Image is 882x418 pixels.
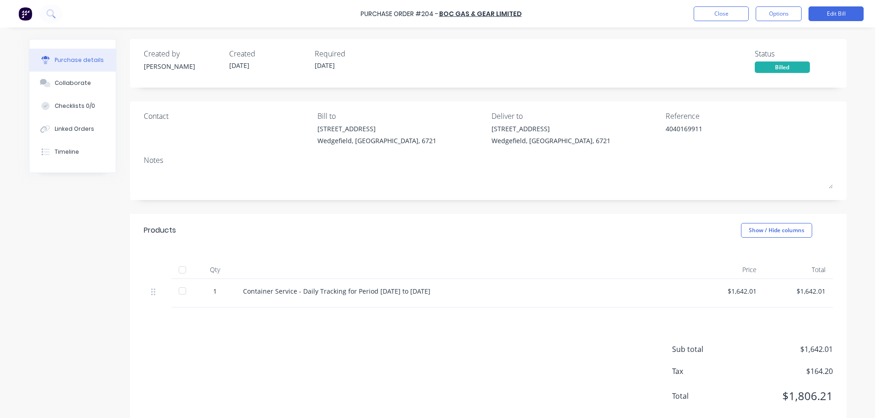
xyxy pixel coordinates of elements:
[55,79,91,87] div: Collaborate
[771,286,825,296] div: $1,642.01
[695,261,764,279] div: Price
[702,286,757,296] div: $1,642.01
[144,48,222,59] div: Created by
[194,261,236,279] div: Qty
[756,6,802,21] button: Options
[672,366,741,377] span: Tax
[29,140,116,163] button: Timeline
[492,136,611,145] div: Wedgefield, [GEOGRAPHIC_DATA], 6721
[243,286,688,296] div: Container Service - Daily Tracking for Period [DATE] to [DATE]
[755,48,833,59] div: Status
[672,344,741,355] span: Sub total
[55,102,95,110] div: Checklists 0/0
[741,223,812,238] button: Show / Hide columns
[29,95,116,117] button: Checklists 0/0
[694,6,749,21] button: Close
[29,72,116,95] button: Collaborate
[144,111,311,122] div: Contact
[741,366,833,377] span: $164.20
[55,56,104,64] div: Purchase details
[439,9,522,18] a: BOC Gas & Gear Limited
[317,111,485,122] div: Bill to
[144,155,833,166] div: Notes
[361,9,438,19] div: Purchase Order #204 -
[317,124,436,134] div: [STREET_ADDRESS]
[55,148,79,156] div: Timeline
[29,117,116,140] button: Linked Orders
[229,48,307,59] div: Created
[492,111,659,122] div: Deliver to
[808,6,864,21] button: Edit Bill
[315,48,393,59] div: Required
[764,261,833,279] div: Total
[755,61,810,73] div: Billed
[317,136,436,145] div: Wedgefield, [GEOGRAPHIC_DATA], 6721
[672,390,741,401] span: Total
[144,61,222,71] div: [PERSON_NAME]
[666,124,780,145] textarea: 4040169911
[29,49,116,72] button: Purchase details
[202,286,228,296] div: 1
[18,7,32,21] img: Factory
[741,344,833,355] span: $1,642.01
[741,388,833,404] span: $1,806.21
[666,111,833,122] div: Reference
[55,125,94,133] div: Linked Orders
[144,225,176,236] div: Products
[492,124,611,134] div: [STREET_ADDRESS]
